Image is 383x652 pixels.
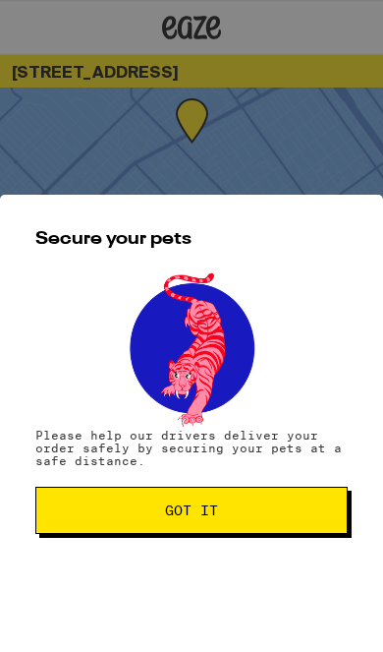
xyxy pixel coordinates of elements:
[111,267,272,429] img: pets
[14,15,162,33] span: Hi. Need any help?
[165,504,218,517] span: Got it
[35,487,348,534] button: Got it
[35,230,348,248] h2: Secure your pets
[35,429,348,467] p: Please help our drivers deliver your order safely by securing your pets at a safe distance.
